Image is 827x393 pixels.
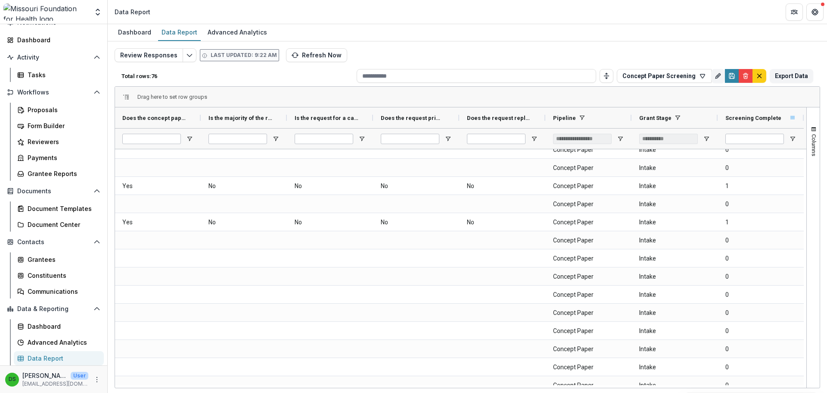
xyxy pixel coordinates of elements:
p: Last updated: 9:22 AM [211,51,277,59]
span: Intake [639,268,710,286]
button: Open Filter Menu [445,135,451,142]
button: Get Help [806,3,824,21]
span: Concept Paper [553,214,624,231]
input: Is the request for a capital campaign or another unallowable expense? Filter Input [295,134,353,144]
p: Total rows: 76 [121,73,353,79]
span: Does the request replace federal funding? [467,115,531,121]
a: Advanced Analytics [14,335,104,349]
span: Grant Stage [639,115,672,121]
span: Workflows [17,89,90,96]
span: Intake [639,304,710,322]
span: Concept Paper [553,286,624,304]
span: Activity [17,54,90,61]
span: 0 [725,322,796,340]
span: No [208,214,279,231]
span: Does the concept paper have a focus on health equity? [122,115,186,121]
div: Dashboard [28,322,97,331]
span: 0 [725,358,796,376]
button: Open Filter Menu [703,135,710,142]
div: Dashboard [17,35,97,44]
button: Review Responses [115,48,183,62]
div: Row Groups [137,94,207,100]
span: Concept Paper [553,322,624,340]
span: Drag here to set row groups [137,94,207,100]
span: Concept Paper [553,358,624,376]
div: Advanced Analytics [204,26,270,38]
span: Columns [811,134,817,156]
span: Intake [639,232,710,249]
span: 0 [725,304,796,322]
span: Concept Paper [553,250,624,267]
span: Pipeline [553,115,576,121]
span: 0 [725,268,796,286]
span: Intake [639,250,710,267]
span: Intake [639,141,710,159]
span: Concept Paper [553,232,624,249]
div: Data Report [158,26,201,38]
div: Grantee Reports [28,169,97,178]
span: Documents [17,188,90,195]
span: No [295,177,365,195]
span: Concept Paper [553,268,624,286]
span: Concept Paper [553,195,624,213]
a: Constituents [14,268,104,283]
input: Does the concept paper have a focus on health equity? Filter Input [122,134,181,144]
span: Does the request primarily benefit areas outside of the MFH region? [381,115,445,121]
button: Open Filter Menu [789,135,796,142]
span: No [467,214,538,231]
span: Intake [639,195,710,213]
a: Document Templates [14,201,104,216]
nav: breadcrumb [111,6,154,18]
div: Data Report [115,7,150,16]
input: Screening Complete Filter Input [725,134,784,144]
span: No [467,177,538,195]
a: Reviewers [14,135,104,149]
div: Payments [28,153,97,162]
button: Open Workflows [3,85,104,99]
div: Tasks [28,70,97,79]
div: Communications [28,287,97,296]
a: Payments [14,151,104,165]
input: Does the request replace federal funding? Filter Input [467,134,525,144]
div: Reviewers [28,137,97,146]
a: Communications [14,284,104,299]
span: Yes [122,177,193,195]
a: Grantee Reports [14,167,104,181]
span: 0 [725,141,796,159]
button: Open Filter Menu [186,135,193,142]
button: Open Filter Menu [358,135,365,142]
a: Proposals [14,103,104,117]
span: Intake [639,358,710,376]
span: No [295,214,365,231]
span: No [381,214,451,231]
button: default [752,69,766,83]
button: Open Documents [3,184,104,198]
button: Delete [739,69,752,83]
span: Intake [639,177,710,195]
span: 0 [725,232,796,249]
span: No [381,177,451,195]
div: Document Center [28,220,97,229]
button: Edit selected report [183,48,196,62]
div: Data Report [28,354,97,363]
span: Concept Paper [553,159,624,177]
span: Concept Paper [553,340,624,358]
a: Dashboard [14,319,104,333]
p: User [71,372,88,380]
div: Grantees [28,255,97,264]
a: Form Builder [14,119,104,133]
div: Form Builder [28,121,97,130]
span: Intake [639,214,710,231]
span: Data & Reporting [17,305,90,313]
div: Deena Scotti [9,377,16,382]
span: Is the majority of the request for direct services without any plan or preparation for systems ch... [208,115,272,121]
span: Concept Paper [553,304,624,322]
a: Data Report [158,24,201,41]
button: Open Data & Reporting [3,302,104,316]
span: Concept Paper [553,177,624,195]
span: Screening Complete [725,115,781,121]
button: Rename [711,69,725,83]
button: Open Filter Menu [272,135,279,142]
span: Yes [122,214,193,231]
button: Open Contacts [3,235,104,249]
